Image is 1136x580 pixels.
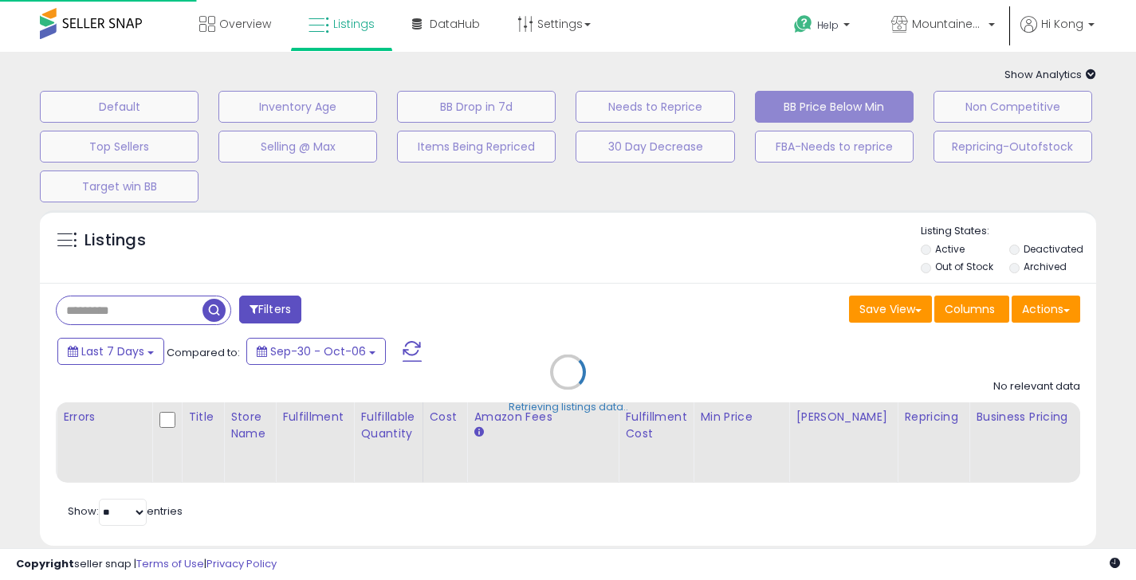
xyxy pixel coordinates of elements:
[755,91,914,123] button: BB Price Below Min
[1020,16,1095,52] a: Hi Kong
[40,91,199,123] button: Default
[16,557,277,572] div: seller snap | |
[1041,16,1083,32] span: Hi Kong
[793,14,813,34] i: Get Help
[218,131,377,163] button: Selling @ Max
[576,131,734,163] button: 30 Day Decrease
[755,131,914,163] button: FBA-Needs to reprice
[934,131,1092,163] button: Repricing-Outofstock
[576,91,734,123] button: Needs to Reprice
[430,16,480,32] span: DataHub
[817,18,839,32] span: Help
[219,16,271,32] span: Overview
[509,400,628,414] div: Retrieving listings data..
[40,170,199,202] button: Target win BB
[397,131,556,163] button: Items Being Repriced
[16,556,74,571] strong: Copyright
[1004,67,1096,82] span: Show Analytics
[333,16,375,32] span: Listings
[218,91,377,123] button: Inventory Age
[781,2,866,52] a: Help
[934,91,1092,123] button: Non Competitive
[40,131,199,163] button: Top Sellers
[397,91,556,123] button: BB Drop in 7d
[912,16,984,32] span: MountaineerBrand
